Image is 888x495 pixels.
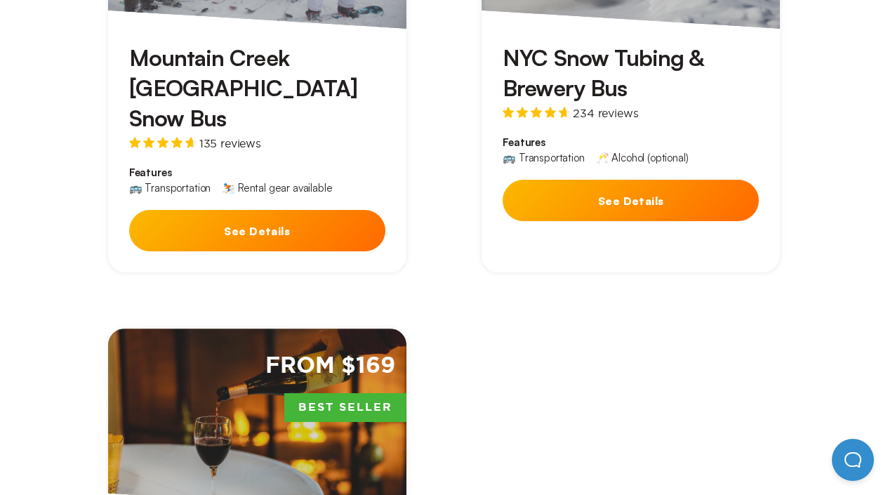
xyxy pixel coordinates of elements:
[596,152,689,163] div: 🥂 Alcohol (optional)
[129,210,385,251] button: See Details
[222,183,332,193] div: ⛷️ Rental gear available
[129,183,211,193] div: 🚌 Transportation
[129,43,385,134] h3: Mountain Creek [GEOGRAPHIC_DATA] Snow Bus
[503,43,759,103] h3: NYC Snow Tubing & Brewery Bus
[503,152,584,163] div: 🚌 Transportation
[573,107,638,119] span: 234 reviews
[265,351,395,381] span: From $169
[199,138,261,149] span: 135 reviews
[503,180,759,221] button: See Details
[284,393,406,423] span: Best Seller
[503,136,759,150] span: Features
[832,439,874,481] iframe: Help Scout Beacon - Open
[129,166,385,180] span: Features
